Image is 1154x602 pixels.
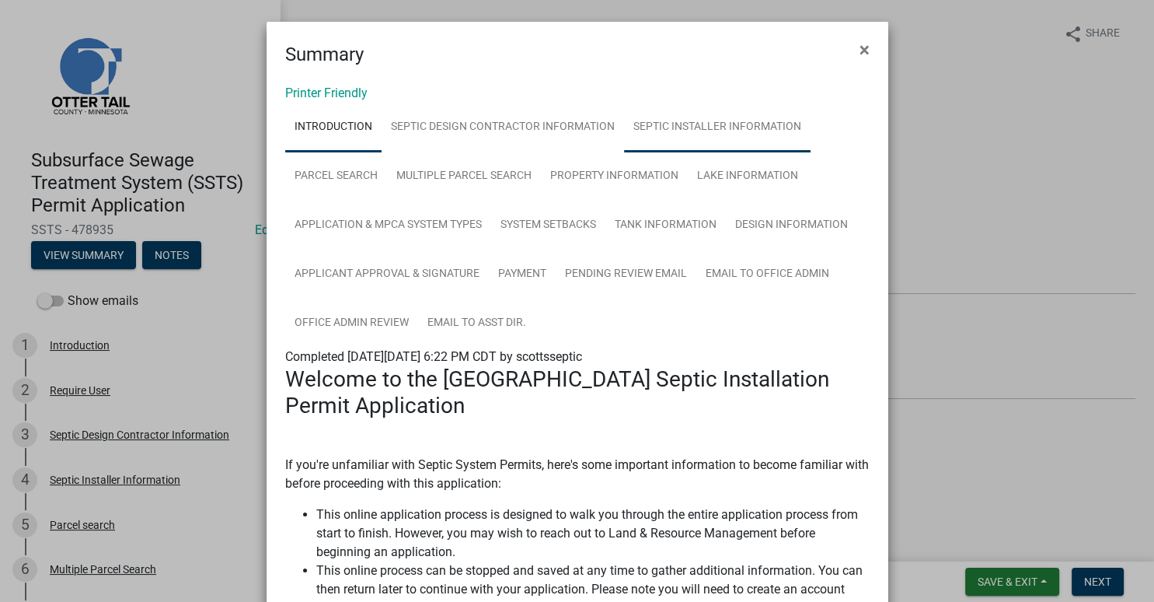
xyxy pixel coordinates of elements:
[285,40,364,68] h4: Summary
[859,39,870,61] span: ×
[285,201,491,250] a: Application & MPCA System Types
[605,201,726,250] a: Tank Information
[285,103,382,152] a: Introduction
[847,28,882,72] button: Close
[489,250,556,299] a: Payment
[285,152,387,201] a: Parcel search
[696,250,838,299] a: Email to Office Admin
[285,349,582,364] span: Completed [DATE][DATE] 6:22 PM CDT by scottsseptic
[285,86,368,100] a: Printer Friendly
[316,506,870,562] li: This online application process is designed to walk you through the entire application process fr...
[556,250,696,299] a: Pending review Email
[285,456,870,493] p: If you're unfamiliar with Septic System Permits, here's some important information to become fami...
[491,201,605,250] a: System Setbacks
[285,250,489,299] a: Applicant Approval & Signature
[285,299,418,348] a: Office Admin Review
[387,152,541,201] a: Multiple Parcel Search
[285,366,870,418] h3: Welcome to the [GEOGRAPHIC_DATA] Septic Installation Permit Application
[382,103,624,152] a: Septic Design Contractor Information
[624,103,811,152] a: Septic Installer Information
[418,299,535,348] a: Email to Asst Dir.
[688,152,807,201] a: Lake Information
[541,152,688,201] a: Property Information
[726,201,857,250] a: Design Information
